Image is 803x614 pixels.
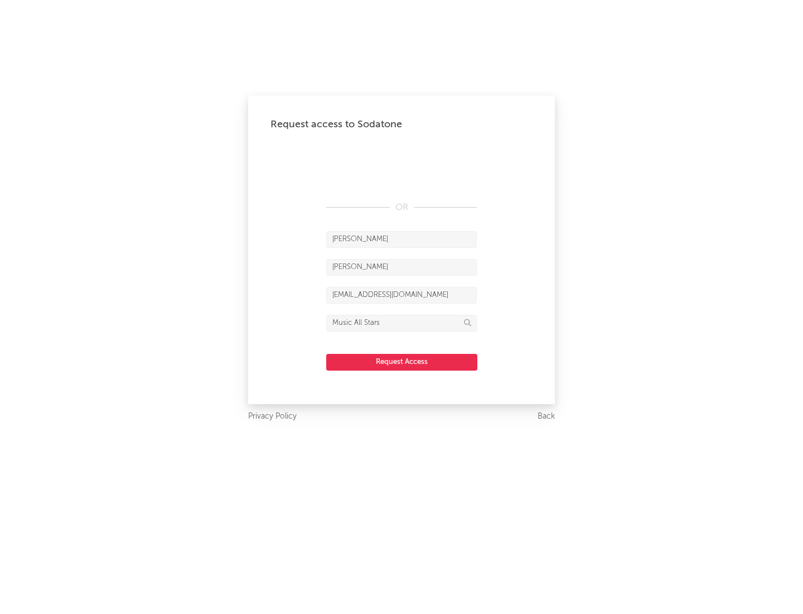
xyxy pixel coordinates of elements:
button: Request Access [326,354,477,371]
input: Last Name [326,259,477,276]
a: Back [538,410,555,424]
input: First Name [326,231,477,248]
div: Request access to Sodatone [270,118,533,131]
a: Privacy Policy [248,410,297,424]
input: Email [326,287,477,304]
div: OR [326,201,477,214]
input: Division [326,315,477,332]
